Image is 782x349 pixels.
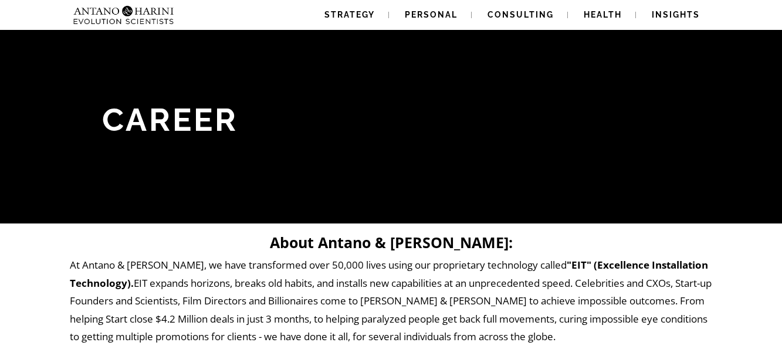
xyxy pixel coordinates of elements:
span: Career [102,101,238,138]
strong: About Antano & [PERSON_NAME]: [270,232,513,252]
strong: "EIT" (Excellence Installation Technology). [70,258,708,290]
span: Personal [405,10,458,19]
span: Health [584,10,622,19]
span: Consulting [488,10,554,19]
span: Strategy [324,10,375,19]
span: Insights [652,10,700,19]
